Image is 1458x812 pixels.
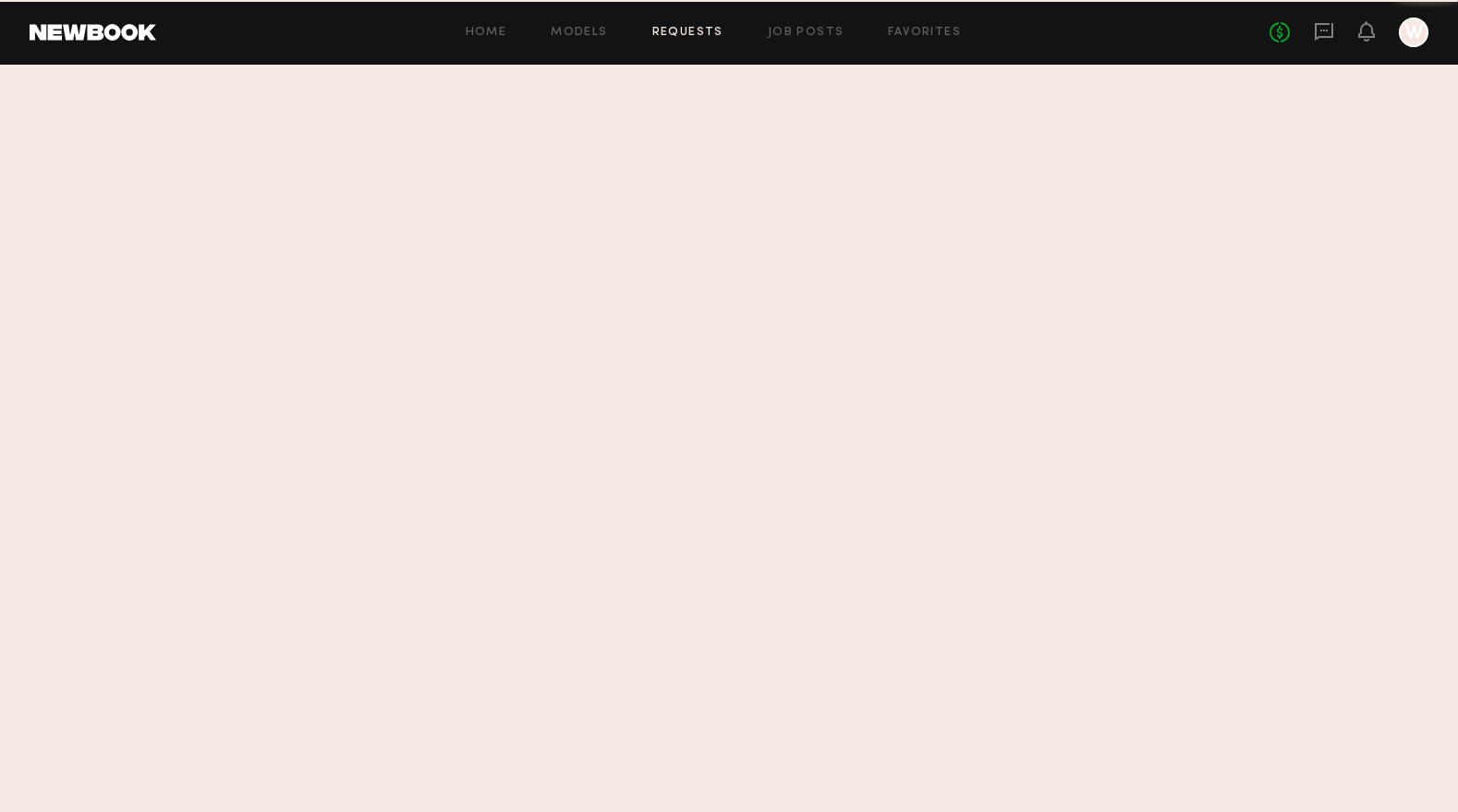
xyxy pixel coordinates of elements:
[768,27,844,39] a: Job Posts
[652,27,723,39] a: Requests
[888,27,961,39] a: Favorites
[1399,18,1428,47] a: W
[551,27,607,39] a: Models
[466,27,507,39] a: Home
